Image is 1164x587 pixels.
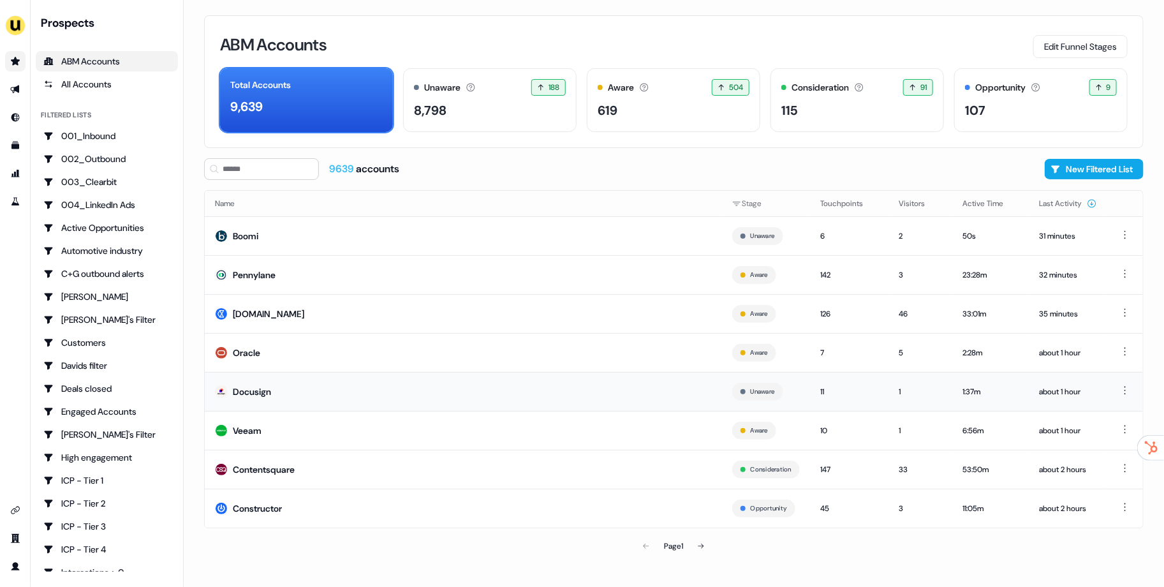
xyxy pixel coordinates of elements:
div: 31 minutes [1039,230,1097,242]
button: Aware [751,308,768,320]
div: 142 [820,269,878,281]
span: 9639 [329,162,356,175]
div: [DOMAIN_NAME] [233,308,304,320]
a: Go to profile [5,556,26,577]
button: Aware [751,269,768,281]
button: New Filtered List [1045,159,1144,179]
div: 35 minutes [1039,308,1097,320]
div: Contentsquare [233,463,295,476]
a: Go to Customers [36,332,178,353]
div: 619 [598,101,617,120]
button: Touchpoints [820,192,878,215]
a: ABM Accounts [36,51,178,71]
div: Deals closed [43,382,170,395]
div: 33:01m [962,308,1019,320]
a: Go to Automotive industry [36,241,178,261]
div: 2:28m [962,346,1019,359]
div: [PERSON_NAME] [43,290,170,303]
div: Oracle [233,346,260,359]
div: 1:37m [962,385,1019,398]
a: Go to Geneviève's Filter [36,424,178,445]
div: [PERSON_NAME]'s Filter [43,428,170,441]
div: Total Accounts [230,78,291,92]
a: Go to prospects [5,51,26,71]
div: 10 [820,424,878,437]
span: 9 [1107,81,1111,94]
span: 91 [920,81,927,94]
div: about 1 hour [1039,346,1097,359]
span: 188 [549,81,560,94]
div: 1 [899,424,942,437]
div: 6 [820,230,878,242]
div: 53:50m [962,463,1019,476]
a: Go to outbound experience [5,79,26,100]
button: Consideration [751,464,792,475]
div: 1 [899,385,942,398]
a: Go to Inbound [5,107,26,128]
a: Go to Interactions > 0 [36,562,178,583]
a: Go to 003_Clearbit [36,172,178,192]
div: 11 [820,385,878,398]
div: about 2 hours [1039,502,1097,515]
a: Go to ICP - Tier 1 [36,470,178,491]
button: Unaware [751,230,775,242]
div: Boomi [233,230,258,242]
div: Pennylane [233,269,276,281]
a: Go to Charlotte's Filter [36,309,178,330]
a: Go to 002_Outbound [36,149,178,169]
div: 002_Outbound [43,152,170,165]
div: 5 [899,346,942,359]
a: Go to ICP - Tier 4 [36,539,178,560]
div: Unaware [424,81,460,94]
div: Docusign [233,385,271,398]
div: 001_Inbound [43,130,170,142]
a: Go to Deals closed [36,378,178,399]
div: 147 [820,463,878,476]
div: Automotive industry [43,244,170,257]
div: 004_LinkedIn Ads [43,198,170,211]
div: ICP - Tier 4 [43,543,170,556]
div: Page 1 [664,540,683,553]
div: 107 [965,101,985,120]
div: Active Opportunities [43,221,170,234]
a: Go to team [5,528,26,549]
div: 23:28m [962,269,1019,281]
div: ABM Accounts [43,55,170,68]
div: Engaged Accounts [43,405,170,418]
div: 11:05m [962,502,1019,515]
div: 3 [899,269,942,281]
a: Go to attribution [5,163,26,184]
div: 32 minutes [1039,269,1097,281]
a: Go to Active Opportunities [36,218,178,238]
button: Aware [751,347,768,359]
div: Prospects [41,15,178,31]
h3: ABM Accounts [220,36,327,53]
div: [PERSON_NAME]'s Filter [43,313,170,326]
div: 126 [820,308,878,320]
div: Aware [608,81,634,94]
div: 2 [899,230,942,242]
div: 8,798 [414,101,446,120]
span: 504 [729,81,744,94]
div: about 1 hour [1039,424,1097,437]
div: Stage [732,197,800,210]
a: Go to Davids filter [36,355,178,376]
th: Name [205,191,722,216]
div: about 2 hours [1039,463,1097,476]
div: 003_Clearbit [43,175,170,188]
div: 45 [820,502,878,515]
a: Go to integrations [5,500,26,521]
div: All Accounts [43,78,170,91]
div: C+G outbound alerts [43,267,170,280]
button: Active Time [962,192,1019,215]
a: Go to ICP - Tier 3 [36,516,178,537]
div: ICP - Tier 3 [43,520,170,533]
div: Filtered lists [41,110,91,121]
a: Go to 004_LinkedIn Ads [36,195,178,215]
a: Go to C+G outbound alerts [36,264,178,284]
div: accounts [329,162,399,176]
div: Veeam [233,424,262,437]
div: Customers [43,336,170,349]
div: Interactions > 0 [43,566,170,579]
a: All accounts [36,74,178,94]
